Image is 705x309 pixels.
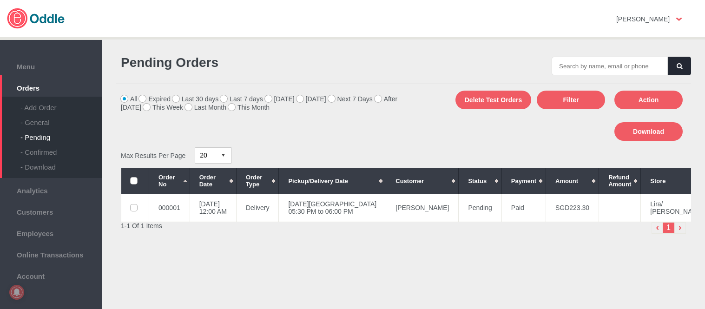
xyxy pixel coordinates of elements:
[546,194,599,222] td: SGD223.30
[614,91,683,109] button: Action
[5,184,98,195] span: Analytics
[20,126,102,141] div: - Pending
[190,194,236,222] td: [DATE] 12:00 AM
[328,95,373,103] label: Next 7 Days
[537,91,605,109] button: Filter
[676,18,682,21] img: user-option-arrow.png
[279,168,386,194] th: Pickup/Delivery Date
[501,168,546,194] th: Payment
[185,104,226,111] label: Last Month
[20,97,102,112] div: - Add Order
[121,222,162,230] span: 1-1 Of 1 Items
[455,91,531,109] button: Delete Test Orders
[220,95,263,103] label: Last 7 days
[5,270,98,280] span: Account
[616,15,670,23] strong: [PERSON_NAME]
[459,168,501,194] th: Status
[5,249,98,259] span: Online Transactions
[121,95,138,103] label: All
[279,194,386,222] td: [DATE][GEOGRAPHIC_DATA] 05:30 PM to 06:00 PM
[149,194,190,222] td: 000001
[296,95,326,103] label: [DATE]
[143,104,183,111] label: This Week
[236,168,279,194] th: Order Type
[386,194,459,222] td: [PERSON_NAME]
[5,206,98,216] span: Customers
[172,95,218,103] label: Last 30 days
[265,95,295,103] label: [DATE]
[121,55,399,70] h1: Pending Orders
[190,168,236,194] th: Order Date
[121,151,185,159] span: Max Results Per Page
[614,122,683,141] button: Download
[599,168,641,194] th: Refund Amount
[674,222,686,234] img: right-arrow.png
[459,194,501,222] td: Pending
[20,156,102,171] div: - Download
[501,194,546,222] td: Paid
[552,57,668,75] input: Search by name, email or phone
[5,60,98,71] span: Menu
[546,168,599,194] th: Amount
[5,82,98,92] span: Orders
[5,227,98,237] span: Employees
[652,222,663,234] img: left-arrow-small.png
[139,95,170,103] label: Expired
[236,194,279,222] td: Delivery
[20,112,102,126] div: - General
[386,168,459,194] th: Customer
[20,141,102,156] div: - Confirmed
[228,104,270,111] label: This Month
[149,168,190,194] th: Order No
[663,222,674,234] li: 1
